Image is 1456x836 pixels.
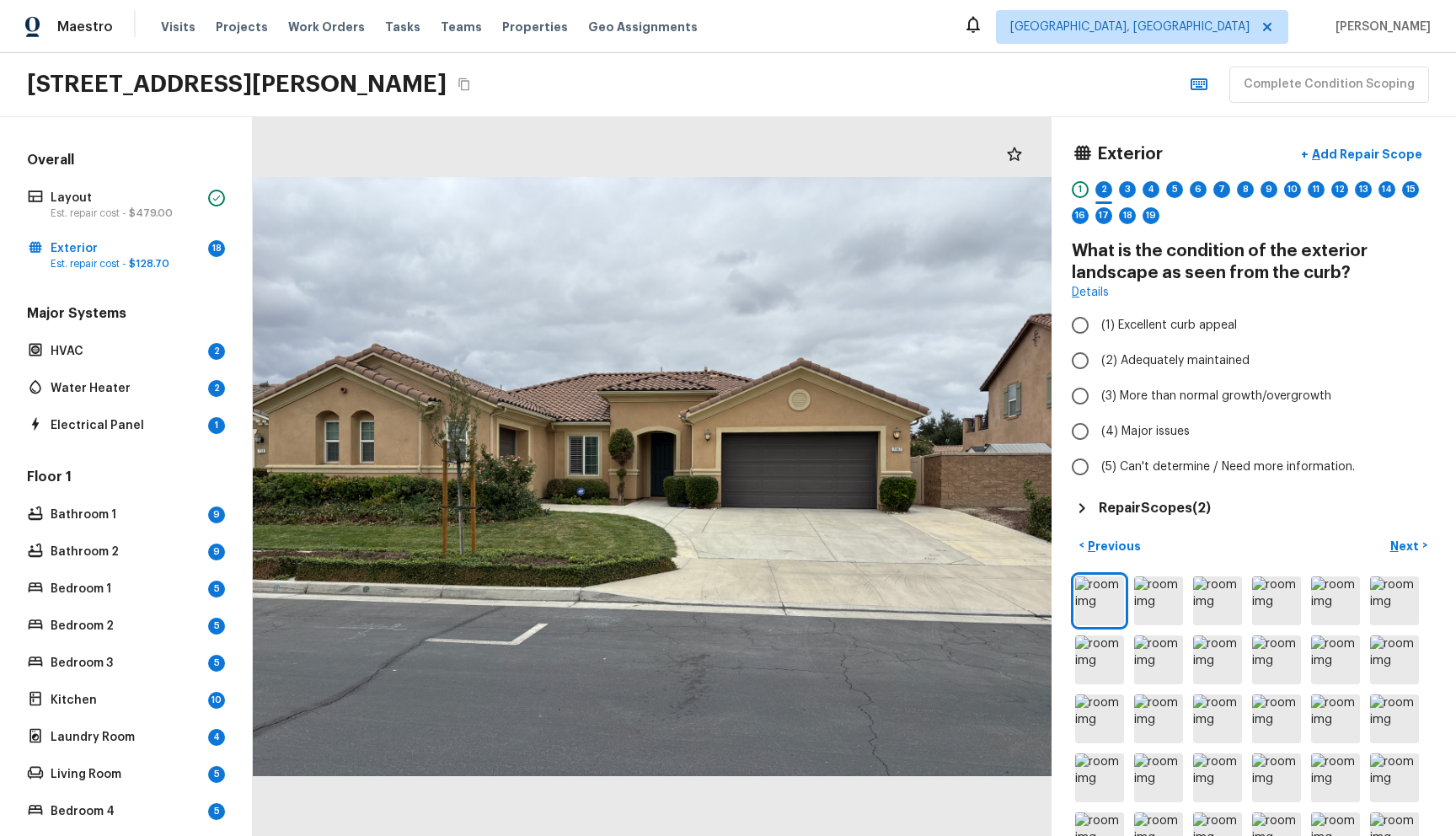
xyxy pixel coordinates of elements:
[1101,423,1190,440] span: (4) Major issues
[208,581,225,598] div: 5
[1143,207,1159,224] div: 19
[1072,284,1109,301] a: Details
[51,257,201,271] p: Est. repair cost -
[1075,635,1124,684] img: room img
[1095,207,1112,224] div: 17
[1370,694,1419,743] img: room img
[1308,181,1325,198] div: 11
[51,692,201,709] p: Kitchen
[208,655,225,672] div: 5
[161,19,195,35] span: Visits
[51,343,201,360] p: HVAC
[1101,458,1355,475] span: (5) Can't determine / Need more information.
[441,19,482,35] span: Teams
[51,506,201,523] p: Bathroom 1
[27,69,447,99] h2: [STREET_ADDRESS][PERSON_NAME]
[1261,181,1277,198] div: 9
[208,692,225,709] div: 10
[208,766,225,783] div: 5
[1213,181,1230,198] div: 7
[1287,137,1436,172] button: +Add Repair Scope
[1097,143,1163,165] h4: Exterior
[208,618,225,635] div: 5
[453,73,475,95] button: Copy Address
[1370,753,1419,802] img: room img
[1311,694,1360,743] img: room img
[1193,635,1242,684] img: room img
[51,380,201,397] p: Water Heater
[208,417,225,434] div: 1
[1311,753,1360,802] img: room img
[51,618,201,635] p: Bedroom 2
[1370,576,1419,625] img: room img
[208,729,225,746] div: 4
[24,468,228,490] h5: Floor 1
[1119,207,1136,224] div: 18
[1193,576,1242,625] img: room img
[51,417,201,434] p: Electrical Panel
[208,544,225,560] div: 9
[1284,181,1301,198] div: 10
[51,206,201,220] p: Est. repair cost -
[129,208,173,218] span: $479.00
[216,19,268,35] span: Projects
[51,729,201,746] p: Laundry Room
[129,259,169,269] span: $128.70
[208,380,225,397] div: 2
[588,19,698,35] span: Geo Assignments
[1329,19,1431,35] span: [PERSON_NAME]
[1134,694,1183,743] img: room img
[1252,576,1301,625] img: room img
[1390,538,1422,555] p: Next
[1378,181,1395,198] div: 14
[1101,352,1250,369] span: (2) Adequately maintained
[1101,388,1331,405] span: (3) More than normal growth/overgrowth
[1099,499,1211,517] h5: Repair Scopes ( 2 )
[1309,146,1422,163] p: Add Repair Scope
[1072,207,1089,224] div: 16
[288,19,365,35] span: Work Orders
[1252,694,1301,743] img: room img
[51,544,201,560] p: Bathroom 2
[1134,635,1183,684] img: room img
[1134,576,1183,625] img: room img
[1252,635,1301,684] img: room img
[1311,635,1360,684] img: room img
[1072,532,1148,560] button: <Previous
[1119,181,1136,198] div: 3
[1382,532,1436,560] button: Next>
[51,766,201,783] p: Living Room
[1095,181,1112,198] div: 2
[1402,181,1419,198] div: 15
[1010,19,1250,35] span: [GEOGRAPHIC_DATA], [GEOGRAPHIC_DATA]
[385,21,420,33] span: Tasks
[1101,317,1237,334] span: (1) Excellent curb appeal
[1134,753,1183,802] img: room img
[24,151,228,173] h5: Overall
[208,343,225,360] div: 2
[1075,753,1124,802] img: room img
[1193,753,1242,802] img: room img
[1311,576,1360,625] img: room img
[502,19,568,35] span: Properties
[1355,181,1372,198] div: 13
[1072,240,1436,284] h4: What is the condition of the exterior landscape as seen from the curb?
[51,240,201,257] p: Exterior
[24,304,228,326] h5: Major Systems
[51,655,201,672] p: Bedroom 3
[51,190,201,206] p: Layout
[208,240,225,257] div: 18
[51,581,201,598] p: Bedroom 1
[51,803,201,820] p: Bedroom 4
[208,506,225,523] div: 9
[1252,753,1301,802] img: room img
[1084,538,1141,555] p: Previous
[1075,576,1124,625] img: room img
[1370,635,1419,684] img: room img
[1075,694,1124,743] img: room img
[1143,181,1159,198] div: 4
[1166,181,1183,198] div: 5
[1237,181,1254,198] div: 8
[1190,181,1207,198] div: 6
[1072,181,1089,198] div: 1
